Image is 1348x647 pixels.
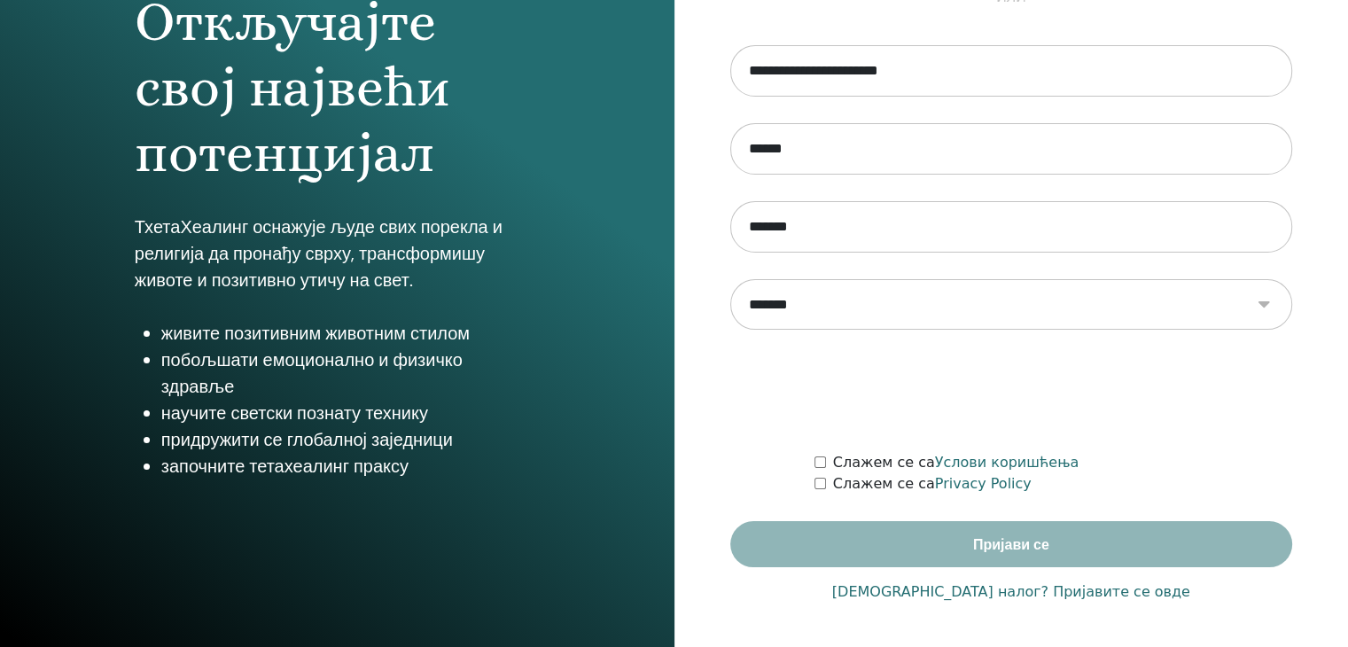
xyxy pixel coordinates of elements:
[935,454,1079,471] a: Услови коришћења
[161,426,540,453] li: придружити се глобалној заједници
[161,453,540,479] li: започните тетахеалинг праксу
[833,473,1032,495] label: Слажем се са
[832,581,1190,603] a: [DEMOGRAPHIC_DATA] налог? Пријавите се овде
[161,320,540,347] li: живите позитивним животним стилом
[161,347,540,400] li: побољшати емоционално и физичко здравље
[935,475,1032,492] a: Privacy Policy
[161,400,540,426] li: научите светски познату технику
[877,356,1146,425] iframe: reCAPTCHA
[135,214,540,293] p: ТхетаХеалинг оснажује људе свих порекла и религија да пронађу сврху, трансформишу животе и позити...
[833,452,1079,473] label: Слажем се са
